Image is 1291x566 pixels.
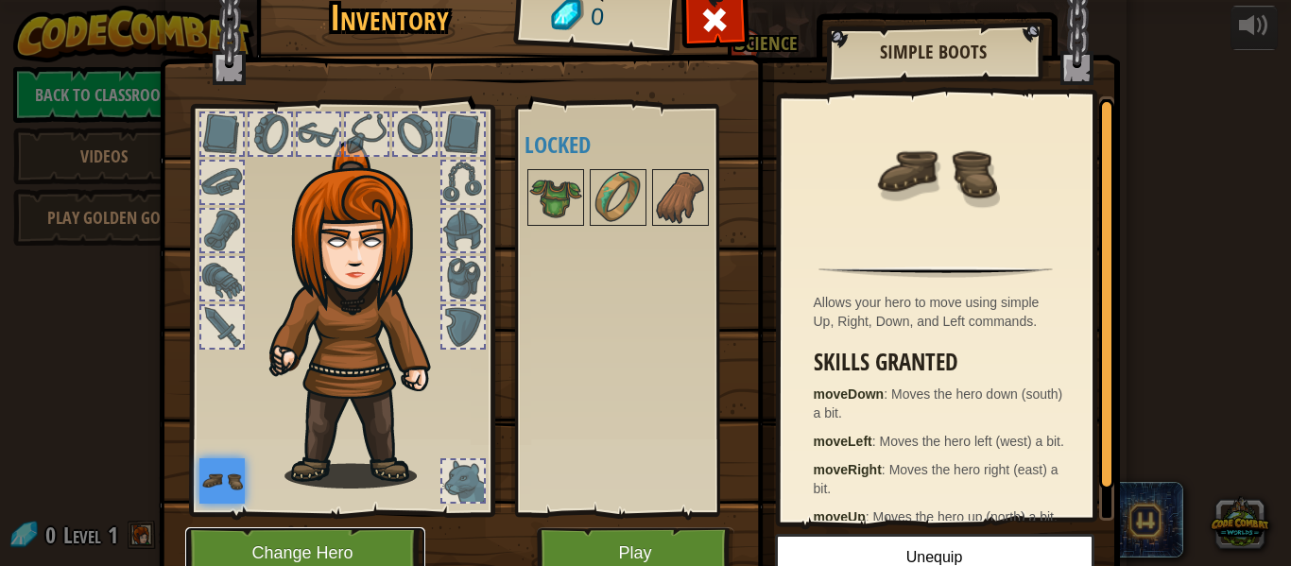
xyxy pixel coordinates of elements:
[866,509,873,524] span: :
[882,462,889,477] span: :
[814,350,1068,375] h3: Skills Granted
[874,111,997,233] img: portrait.png
[814,293,1068,331] div: Allows your hero to move using simple Up, Right, Down, and Left commands.
[814,386,1063,420] span: Moves the hero down (south) a bit.
[814,434,872,449] strong: moveLeft
[814,462,882,477] strong: moveRight
[814,386,885,402] strong: moveDown
[525,132,748,157] h4: Locked
[818,266,1052,278] img: hr.png
[654,171,707,224] img: portrait.png
[814,462,1059,496] span: Moves the hero right (east) a bit.
[845,42,1023,62] h2: Simple Boots
[872,434,880,449] span: :
[884,386,891,402] span: :
[814,509,866,524] strong: moveUp
[529,171,582,224] img: portrait.png
[199,458,245,504] img: portrait.png
[592,171,645,224] img: portrait.png
[873,509,1058,524] span: Moves the hero up (north) a bit.
[261,141,464,489] img: hair_f2.png
[880,434,1064,449] span: Moves the hero left (west) a bit.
